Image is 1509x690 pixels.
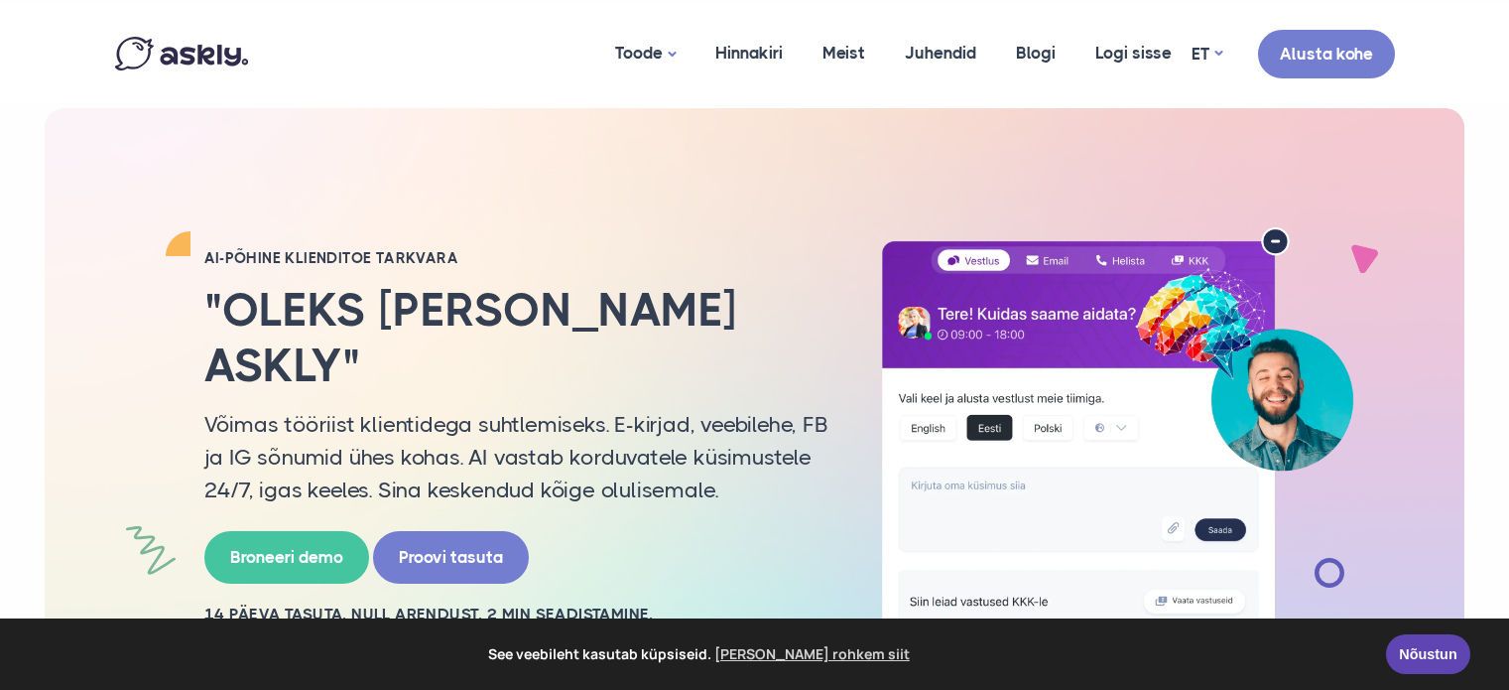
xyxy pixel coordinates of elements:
a: Hinnakiri [695,5,803,101]
img: Askly [115,37,248,70]
p: Võimas tööriist klientidega suhtlemiseks. E-kirjad, veebilehe, FB ja IG sõnumid ühes kohas. AI va... [204,408,829,506]
a: Proovi tasuta [373,531,529,584]
a: ET [1192,40,1222,69]
a: Logi sisse [1075,5,1192,101]
h2: "Oleks [PERSON_NAME] Askly" [204,283,829,392]
a: Toode [595,5,695,103]
img: AI multilingual chat [859,227,1375,656]
a: Meist [803,5,885,101]
a: Alusta kohe [1258,30,1395,78]
h2: AI-PÕHINE KLIENDITOE TARKVARA [204,248,829,268]
a: Nõustun [1386,634,1470,674]
a: learn more about cookies [711,639,913,669]
a: Blogi [996,5,1075,101]
a: Juhendid [885,5,996,101]
h2: 14 PÄEVA TASUTA. NULL ARENDUST. 2 MIN SEADISTAMINE. [204,604,829,625]
span: See veebileht kasutab küpsiseid. [29,639,1372,669]
a: Broneeri demo [204,531,369,584]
